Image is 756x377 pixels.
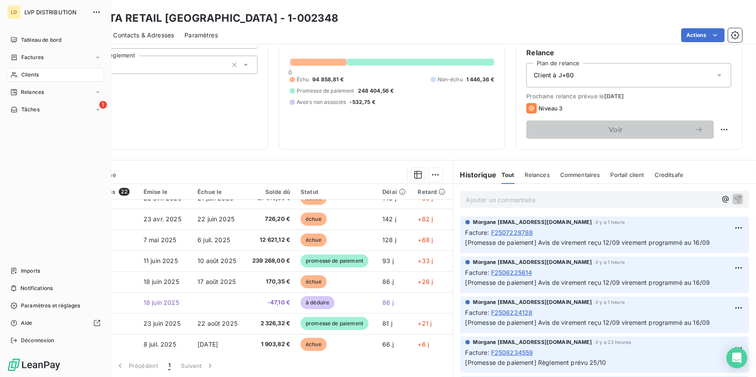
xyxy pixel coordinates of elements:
[197,215,234,223] span: 22 juin 2025
[20,284,53,292] span: Notifications
[21,319,33,327] span: Aide
[502,171,515,178] span: Tout
[197,188,240,195] div: Échue le
[7,5,21,19] div: LD
[465,348,489,357] span: Facture :
[560,171,600,178] span: Commentaires
[526,47,731,58] h6: Relance
[537,126,695,133] span: Voir
[382,278,394,285] span: 86 j
[382,215,396,223] span: 142 j
[7,316,104,330] a: Aide
[176,357,220,375] button: Suivant
[110,357,163,375] button: Précédent
[491,228,533,237] span: F2507228788
[119,188,129,196] span: 22
[466,76,495,83] span: 1 446,36 €
[77,10,338,26] h3: LOGISTA RETAIL [GEOGRAPHIC_DATA] - 1-002348
[382,320,392,327] span: 81 j
[418,236,433,244] span: +68 j
[539,105,562,112] span: Niveau 3
[250,236,290,244] span: 12 621,12 €
[526,93,731,100] span: Prochaine relance prévue le
[473,338,592,346] span: Morgane [EMAIL_ADDRESS][DOMAIN_NAME]
[21,71,39,79] span: Clients
[24,9,87,16] span: LVP DISTRIBUTION
[382,236,396,244] span: 128 j
[301,234,327,247] span: échue
[312,76,344,83] span: 94 858,81 €
[297,98,346,106] span: Avoirs non associés
[465,239,710,246] span: [Promesse de paiement] Avis de virement reçu 12/09 virement programmé au 16/09
[111,61,118,69] input: Ajouter une valeur
[297,76,309,83] span: Échu
[301,254,368,267] span: promesse de paiement
[465,268,489,277] span: Facture :
[288,69,292,76] span: 0
[473,258,592,266] span: Morgane [EMAIL_ADDRESS][DOMAIN_NAME]
[168,361,171,370] span: 1
[465,359,606,366] span: [Promesse de paiement] Règlement prévu 25/10
[418,278,433,285] span: +26 j
[453,170,497,180] h6: Historique
[473,298,592,306] span: Morgane [EMAIL_ADDRESS][DOMAIN_NAME]
[418,340,429,348] span: +6 j
[301,275,327,288] span: échue
[655,171,684,178] span: Creditsafe
[418,257,433,264] span: +33 j
[144,236,177,244] span: 7 mai 2025
[418,215,433,223] span: +82 j
[7,358,61,372] img: Logo LeanPay
[611,171,644,178] span: Portail client
[21,88,44,96] span: Relances
[465,228,489,237] span: Facture :
[250,277,290,286] span: 170,35 €
[726,347,747,368] div: Open Intercom Messenger
[525,171,550,178] span: Relances
[21,267,40,275] span: Imports
[21,302,80,310] span: Paramètres et réglages
[297,87,355,95] span: Promesse de paiement
[144,340,176,348] span: 8 juil. 2025
[21,106,40,113] span: Tâches
[197,236,230,244] span: 6 juil. 2025
[113,31,174,40] span: Contacts & Adresses
[418,320,432,327] span: +21 j
[144,257,178,264] span: 11 juin 2025
[301,317,368,330] span: promesse de paiement
[250,215,290,224] span: 726,20 €
[382,340,394,348] span: 66 j
[21,53,43,61] span: Factures
[250,188,290,195] div: Solde dû
[465,319,710,326] span: [Promesse de paiement] Avis de virement reçu 12/09 virement programmé au 16/09
[197,320,238,327] span: 22 août 2025
[184,31,218,40] span: Paramètres
[465,279,710,286] span: [Promesse de paiement] Avis de virement reçu 12/09 virement programmé au 16/09
[250,298,290,307] span: -47,10 €
[681,28,725,42] button: Actions
[350,98,375,106] span: -532,75 €
[301,296,335,309] span: à déduire
[491,348,533,357] span: F2508234559
[301,213,327,226] span: échue
[301,338,327,351] span: échue
[438,76,463,83] span: Non-échu
[197,257,236,264] span: 10 août 2025
[382,257,394,264] span: 93 j
[595,260,625,265] span: il y a 1 heure
[595,340,631,345] span: il y a 23 heures
[144,320,181,327] span: 23 juin 2025
[21,337,54,344] span: Déconnexion
[250,319,290,328] span: 2 326,32 €
[301,188,372,195] div: Statut
[99,101,107,109] span: 1
[144,215,181,223] span: 23 avr. 2025
[197,278,236,285] span: 17 août 2025
[163,357,176,375] button: 1
[491,308,533,317] span: F2506224128
[465,308,489,317] span: Facture :
[382,188,407,195] div: Délai
[595,220,625,225] span: il y a 1 heure
[144,188,187,195] div: Émise le
[595,300,625,305] span: il y a 1 heure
